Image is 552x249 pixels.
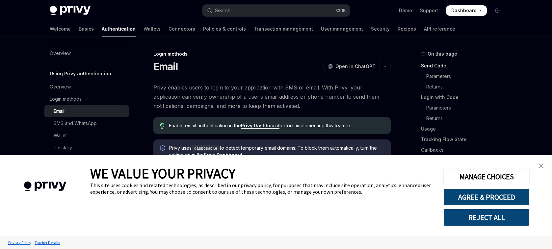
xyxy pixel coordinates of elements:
[321,21,363,37] a: User management
[203,21,246,37] a: Policies & controls
[421,113,508,124] a: Returns
[44,117,129,129] a: SMS and WhatsApp
[421,61,508,71] a: Send Code
[539,163,543,168] img: close banner
[323,61,380,72] button: Open in ChatGPT
[420,7,438,14] a: Support
[50,49,71,57] div: Overview
[169,21,195,37] a: Connectors
[160,123,165,129] svg: Tip
[371,21,390,37] a: Security
[54,119,97,127] div: SMS and WhatsApp
[241,123,279,129] a: Privy Dashboard
[90,165,235,182] span: WE VALUE YOUR PRIVACY
[192,145,220,152] code: disposable
[44,154,129,166] a: OAuth
[144,21,161,37] a: Wallets
[50,95,82,103] div: Login methods
[50,6,91,15] img: dark logo
[90,182,434,195] div: This site uses cookies and related technologies, as described in our privacy policy, for purposes...
[102,21,136,37] a: Authentication
[421,134,508,145] a: Tracking Flow State
[169,145,384,158] span: Privy uses to detect temporary email domains. To block them automatically, turn the setting on in...
[336,8,346,13] span: Ctrl K
[204,152,242,158] a: Privy Dashboard
[44,130,129,141] a: Wallet
[44,142,129,154] a: Passkey
[202,5,350,16] button: Open search
[169,122,384,129] span: Enable email authentication in the before implementing this feature.
[335,63,376,70] span: Open in ChatGPT
[428,50,457,58] span: On this page
[421,82,508,92] a: Returns
[54,132,67,139] div: Wallet
[492,5,503,16] button: Toggle dark mode
[44,47,129,59] a: Overview
[421,103,508,113] a: Parameters
[153,61,178,72] h1: Email
[192,145,220,151] a: disposable
[535,159,548,172] a: close banner
[79,21,94,37] a: Basics
[54,107,65,115] div: Email
[424,21,455,37] a: API reference
[153,83,391,111] span: Privy enables users to login to your application with SMS or email. With Privy, your application ...
[54,144,72,152] div: Passkey
[398,21,416,37] a: Recipes
[44,93,129,105] button: Toggle Login methods section
[50,21,71,37] a: Welcome
[446,5,487,16] a: Dashboard
[443,209,530,226] button: REJECT ALL
[160,145,167,152] svg: Info
[7,237,33,248] a: Privacy Policy
[10,172,80,201] img: company logo
[44,105,129,117] a: Email
[421,124,508,134] a: Usage
[399,7,412,14] a: Demo
[33,237,62,248] a: Tracker Details
[451,7,477,14] span: Dashboard
[215,7,233,14] div: Search...
[50,70,111,78] h5: Using Privy authentication
[421,145,508,155] a: Callbacks
[254,21,313,37] a: Transaction management
[421,92,508,103] a: Login with Code
[443,168,530,185] button: MANAGE CHOICES
[443,188,530,206] button: AGREE & PROCEED
[50,83,71,91] div: Overview
[44,81,129,93] a: Overview
[421,71,508,82] a: Parameters
[153,51,391,57] div: Login methods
